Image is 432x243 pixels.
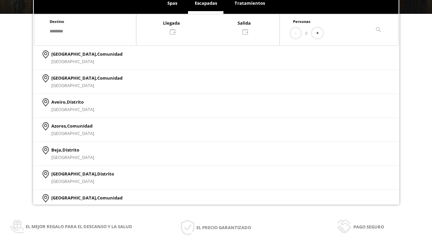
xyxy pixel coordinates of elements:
[50,19,64,24] span: Destino
[51,50,123,58] p: [GEOGRAPHIC_DATA],
[353,223,384,231] span: Pago seguro
[51,194,123,201] p: [GEOGRAPHIC_DATA],
[51,154,94,160] span: [GEOGRAPHIC_DATA]
[293,19,310,24] span: Personas
[291,28,301,39] button: -
[51,130,94,136] span: [GEOGRAPHIC_DATA]
[51,98,94,106] p: Aveiro,
[51,178,94,184] span: [GEOGRAPHIC_DATA]
[51,82,94,88] span: [GEOGRAPHIC_DATA]
[67,99,84,105] span: Distrito
[51,170,114,178] p: [GEOGRAPHIC_DATA],
[67,123,92,129] span: Comunidad
[97,171,114,177] span: Distrito
[51,122,94,130] p: Azores,
[196,224,251,231] span: El precio garantizado
[97,51,123,57] span: Comunidad
[97,75,123,81] span: Comunidad
[51,58,94,64] span: [GEOGRAPHIC_DATA]
[312,28,323,39] button: +
[97,195,123,201] span: Comunidad
[51,106,94,112] span: [GEOGRAPHIC_DATA]
[51,146,94,154] p: Beja,
[51,202,94,208] span: [GEOGRAPHIC_DATA]
[26,223,132,230] span: El mejor regalo para el descanso y la salud
[51,74,123,82] p: [GEOGRAPHIC_DATA],
[62,147,79,153] span: Distrito
[305,29,307,37] span: 0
